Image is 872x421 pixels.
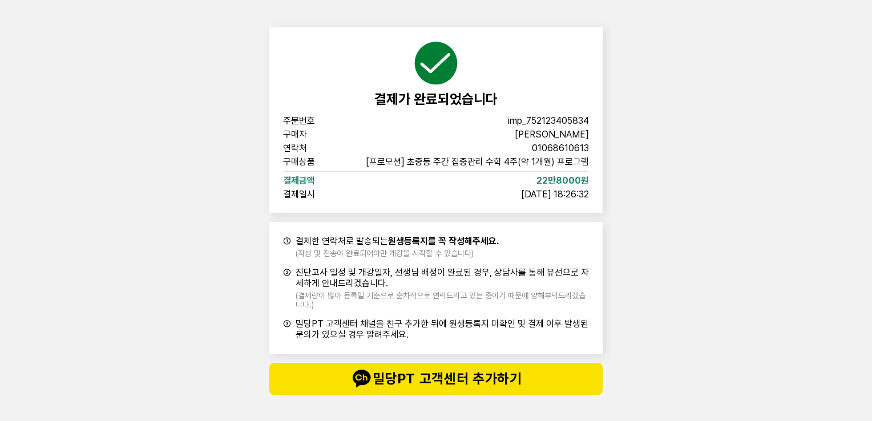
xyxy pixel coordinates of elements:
span: 결제금액 [283,176,356,185]
img: talk [350,367,373,390]
span: 주문번호 [283,116,356,126]
span: (작성 및 전송이 완료되어야만 개강을 시작할 수 있습니다) [296,249,499,258]
span: [PERSON_NAME] [515,130,589,139]
span: 진단고사 일정 및 개강일자, 선생님 배정이 완료된 경우, 상담사를 통해 유선으로 자세하게 안내드리겠습니다. [296,267,589,289]
img: succeed [413,41,459,86]
span: (결제량이 많아 등록일 기준으로 순차적으로 연락드리고 있는 중이기 때문에 양해부탁드리겠습니다.) [296,291,589,309]
span: 밀당PT 고객센터 추가하기 [292,367,580,390]
span: 결제가 완료되었습니다 [374,91,498,107]
b: 원생등록지를 꼭 작성해주세요. [388,236,499,246]
span: 결제일시 [283,190,356,199]
span: 01068610613 [532,144,589,153]
span: ② [283,267,291,309]
button: talk밀당PT 고객센터 추가하기 [269,363,603,395]
span: 22만8000원 [536,176,589,185]
span: ① [283,236,291,258]
span: 결제한 연락처로 발송되는 [296,236,499,246]
span: ③ [283,318,291,340]
span: imp_752123405834 [508,116,589,126]
span: 연락처 [283,144,356,153]
span: [프로모션] 초중등 주간 집중관리 수학 4주(약 1개월) 프로그램 [366,157,589,167]
span: 밀당PT 고객센터 채널을 친구 추가한 뒤에 원생등록지 미확인 및 결제 이후 발생된 문의가 있으실 경우 알려주세요. [296,318,589,340]
span: 구매상품 [283,157,356,167]
span: [DATE] 18:26:32 [521,190,589,199]
span: 구매자 [283,130,356,139]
